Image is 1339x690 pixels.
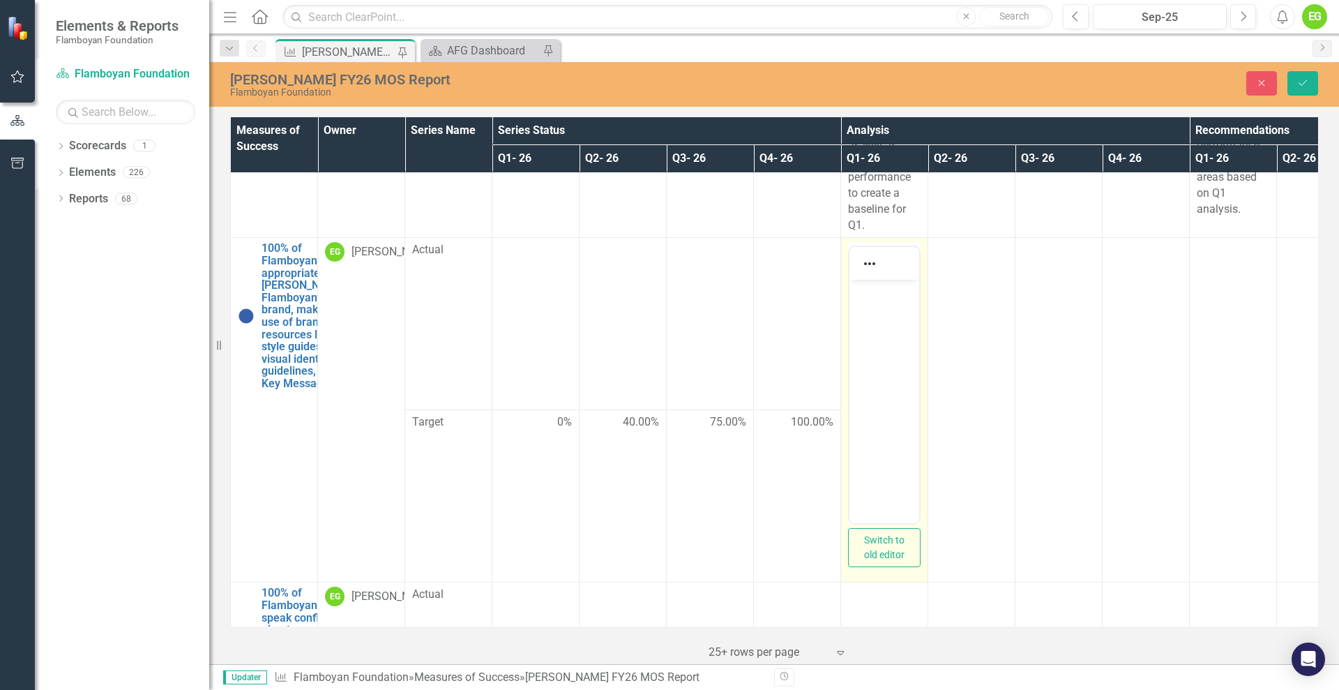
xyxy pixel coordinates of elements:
[710,414,746,430] span: 75.00%
[849,280,919,523] iframe: Rich Text Area
[791,414,833,430] span: 100.00%
[623,414,659,430] span: 40.00%
[223,670,267,684] span: Updater
[302,43,394,61] div: [PERSON_NAME] FY26 MOS Report
[262,587,353,685] a: 100% of Flamboyan staff speak confidently about [PERSON_NAME]'s work and how their role sustains it.
[238,308,255,324] img: No Information
[133,140,156,152] div: 1
[1093,4,1227,29] button: Sep-25
[325,242,345,262] div: EG
[56,17,179,34] span: Elements & Reports
[1302,4,1327,29] button: EG
[412,414,485,430] span: Target
[69,191,108,207] a: Reports
[325,587,345,606] div: EG
[56,34,179,45] small: Flamboyan Foundation
[351,589,435,605] div: [PERSON_NAME]
[7,15,31,40] img: ClearPoint Strategy
[123,167,150,179] div: 226
[230,72,840,87] div: [PERSON_NAME] FY26 MOS Report
[1098,9,1222,26] div: Sep-25
[69,138,126,154] a: Scorecards
[848,528,921,567] button: Switch to old editor
[525,670,699,684] div: [PERSON_NAME] FY26 MOS Report
[999,10,1029,22] span: Search
[351,244,435,260] div: [PERSON_NAME]
[56,66,195,82] a: Flamboyan Foundation
[979,7,1049,27] button: Search
[56,100,195,124] input: Search Below...
[557,414,572,430] span: 0%
[1292,643,1325,676] div: Open Intercom Messenger
[115,193,137,204] div: 68
[412,587,485,603] span: Actual
[447,42,539,59] div: AFG Dashboard
[424,42,539,59] a: AFG Dashboard
[230,87,840,98] div: Flamboyan Foundation
[262,242,346,389] a: 100% of Flamboyan staff appropriately [PERSON_NAME] Flamboyan’s brand, making use of brand resour...
[294,670,409,684] a: Flamboyan Foundation
[412,242,485,258] span: Actual
[414,670,520,684] a: Measures of Success
[274,670,764,686] div: » »
[282,5,1052,29] input: Search ClearPoint...
[858,254,882,273] button: Reveal or hide additional toolbar items
[69,165,116,181] a: Elements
